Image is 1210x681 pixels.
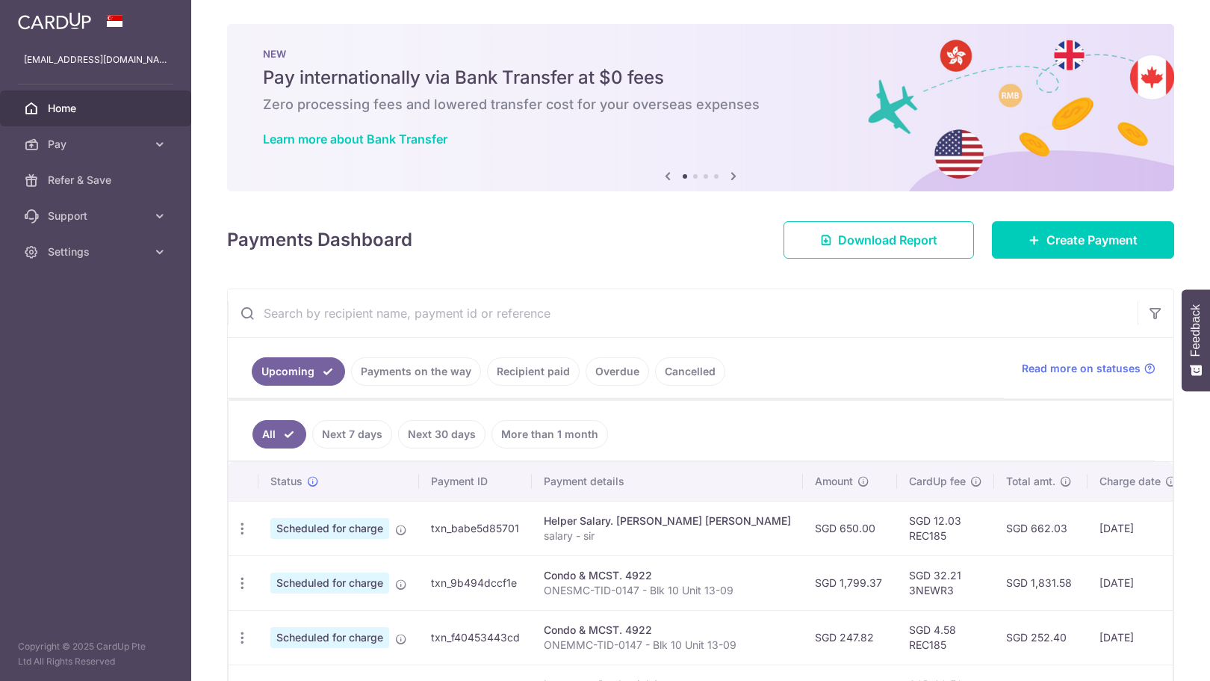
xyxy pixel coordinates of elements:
[48,101,146,116] span: Home
[263,48,1138,60] p: NEW
[909,474,966,489] span: CardUp fee
[532,462,803,501] th: Payment details
[1046,231,1138,249] span: Create Payment
[270,474,302,489] span: Status
[24,52,167,67] p: [EMAIL_ADDRESS][DOMAIN_NAME]
[491,420,608,449] a: More than 1 month
[419,462,532,501] th: Payment ID
[419,555,532,610] td: txn_9b494dccf1e
[312,420,392,449] a: Next 7 days
[655,357,725,386] a: Cancelled
[784,221,974,259] a: Download Report
[1006,474,1055,489] span: Total amt.
[803,610,897,665] td: SGD 247.82
[1088,610,1189,665] td: [DATE]
[48,244,146,259] span: Settings
[544,583,791,598] p: ONESMC-TID-0147 - Blk 10 Unit 13-09
[227,24,1174,191] img: Bank transfer banner
[838,231,937,249] span: Download Report
[263,132,447,147] a: Learn more about Bank Transfer
[1022,361,1155,376] a: Read more on statuses
[263,96,1138,114] h6: Zero processing fees and lowered transfer cost for your overseas expenses
[1088,501,1189,555] td: [DATE]
[1099,474,1161,489] span: Charge date
[1088,555,1189,610] td: [DATE]
[897,610,994,665] td: SGD 4.58 REC185
[994,610,1088,665] td: SGD 252.40
[227,227,412,253] h4: Payments Dashboard
[487,357,580,386] a: Recipient paid
[252,357,345,386] a: Upcoming
[252,420,306,449] a: All
[48,209,146,224] span: Support
[544,623,791,638] div: Condo & MCST. 4922
[228,289,1138,337] input: Search by recipient name, payment id or reference
[544,568,791,583] div: Condo & MCST. 4922
[270,627,389,648] span: Scheduled for charge
[992,221,1174,259] a: Create Payment
[994,555,1088,610] td: SGD 1,831.58
[351,357,481,386] a: Payments on the way
[544,514,791,529] div: Helper Salary. [PERSON_NAME] [PERSON_NAME]
[815,474,853,489] span: Amount
[994,501,1088,555] td: SGD 662.03
[270,518,389,539] span: Scheduled for charge
[419,501,532,555] td: txn_babe5d85701
[544,638,791,653] p: ONEMMC-TID-0147 - Blk 10 Unit 13-09
[48,173,146,188] span: Refer & Save
[419,610,532,665] td: txn_f40453443cd
[398,420,485,449] a: Next 30 days
[1182,289,1210,391] button: Feedback - Show survey
[897,501,994,555] td: SGD 12.03 REC185
[586,357,649,386] a: Overdue
[1022,361,1141,376] span: Read more on statuses
[803,555,897,610] td: SGD 1,799.37
[544,529,791,543] p: salary - sir
[18,12,91,30] img: CardUp
[803,501,897,555] td: SGD 650.00
[270,573,389,594] span: Scheduled for charge
[1189,304,1203,357] span: Feedback
[48,137,146,152] span: Pay
[897,555,994,610] td: SGD 32.21 3NEWR3
[263,66,1138,90] h5: Pay internationally via Bank Transfer at $0 fees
